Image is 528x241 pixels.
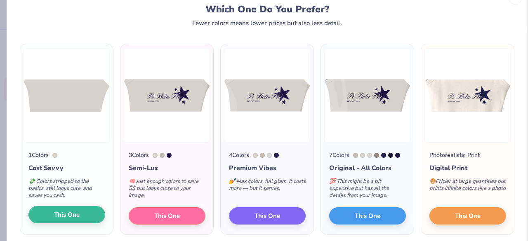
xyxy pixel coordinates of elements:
img: 3 color option [124,48,210,143]
div: Max colors, full glam. It costs more — but it serves. [229,173,306,200]
div: Pricier at large quantities but prints infinite colors like a photo [429,173,506,200]
div: 7 Colors [329,151,349,159]
div: 5255 C [388,153,393,158]
button: This One [429,207,506,225]
div: Just enough colors to save $$ but looks close to your image. [129,173,205,207]
span: 💯 [329,178,336,185]
div: Premium Vibes [229,163,306,173]
button: This One [129,207,205,225]
span: This One [355,211,380,221]
button: This One [329,207,406,225]
div: Semi-Lux [129,163,205,173]
img: 7 color option [324,48,410,143]
button: This One [28,206,105,223]
div: 275 C [274,153,279,158]
div: 400 C [160,153,165,158]
span: 💸 [28,178,35,185]
span: 🎨 [429,178,436,185]
div: Warm Gray 1 C [153,153,158,158]
div: 3 Colors [129,151,149,159]
div: Which One Do You Prefer? [29,4,505,15]
div: Original - All Colors [329,163,406,173]
div: 1 Colors [28,151,49,159]
span: 💅 [229,178,236,185]
div: 400 C [353,153,358,158]
div: 275 C [167,153,172,158]
div: This might be a bit expensive but has all the details from your image. [329,173,406,207]
div: Warm Gray 7 C [374,153,379,158]
img: 4 color option [224,48,310,143]
div: Warm Gray 1 C [52,153,57,158]
img: 1 color option [24,48,110,143]
div: Colors stripped to the basics, still looks cute, and saves you cash. [28,173,105,207]
div: Fewer colors means lower prices but also less detail. [192,20,342,26]
span: 🧠 [129,178,135,185]
div: 400 C [260,153,265,158]
div: Cool Gray 1 C [267,153,272,158]
span: This One [154,211,180,221]
span: This One [54,210,80,220]
div: Warm Gray 1 C [360,153,365,158]
div: 275 C [381,153,386,158]
span: This One [455,211,481,221]
img: Photorealistic preview [424,48,511,143]
div: 4 Colors [229,151,249,159]
button: This One [229,207,306,225]
div: Cost Savvy [28,163,105,173]
div: 2765 C [395,153,400,158]
div: Cool Gray 1 C [367,153,372,158]
span: This One [255,211,280,221]
div: Photorealistic Print [429,151,480,159]
div: Digital Print [429,163,506,173]
div: Warm Gray 1 C [253,153,258,158]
